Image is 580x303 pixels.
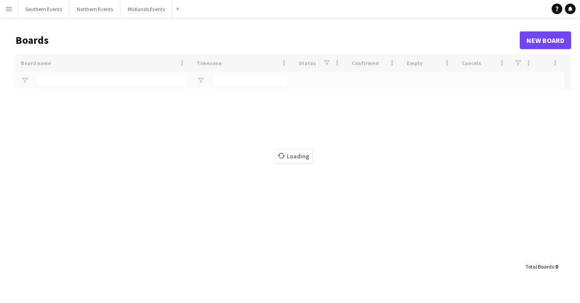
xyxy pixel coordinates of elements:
h1: Boards [16,34,520,47]
button: Midlands Events [121,0,172,18]
button: Southern Events [18,0,70,18]
div: : [526,258,558,275]
a: New Board [520,31,571,49]
span: 0 [555,263,558,270]
button: Northern Events [70,0,121,18]
span: Loading [275,150,312,163]
span: Total Boards [526,263,554,270]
